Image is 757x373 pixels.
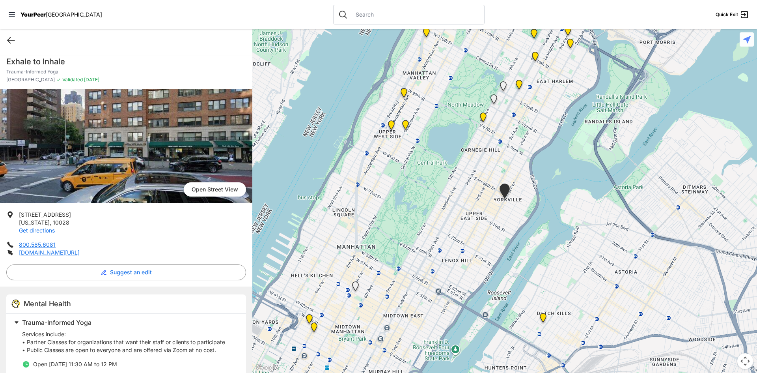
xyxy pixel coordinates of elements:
a: [DOMAIN_NAME][URL] [19,249,80,256]
span: Trauma-Informed Yoga [22,319,91,326]
div: Home of Integrated Behavioral Health [530,52,540,64]
span: Quick Exit [716,11,738,18]
span: Mental Health [24,300,71,308]
span: Open Street View [184,182,246,197]
a: Get directions [19,227,55,234]
div: Hospital Adult Outpatient Psychiatry Clinic: 5th Avenue [478,112,488,125]
a: Quick Exit [716,10,749,19]
span: , [50,219,51,226]
div: Main Office [309,322,319,335]
p: Services include: • Partner Classes for organizations that want their staff or clients to partici... [22,330,237,354]
div: Harlem Vets Center [563,26,573,39]
div: Long Island City, Main Office [538,313,548,326]
a: Open this area in Google Maps (opens a new window) [254,363,280,373]
div: Trauma-Informed Yoga [498,184,511,201]
div: Amsterdam Family Health Center [399,88,409,101]
button: Map camera controls [737,353,753,369]
span: [US_STATE] [19,219,50,226]
span: [STREET_ADDRESS] [19,211,71,218]
div: Hospital Adult Outpatient Psychiatry Clinic: 106th Street [498,81,508,94]
p: Trauma-Informed Yoga [6,69,246,75]
img: Google [254,363,280,373]
h1: Exhale to Inhale [6,56,246,67]
a: YourPeer[GEOGRAPHIC_DATA] [21,12,102,17]
span: [GEOGRAPHIC_DATA] [46,11,102,18]
span: 10028 [53,219,69,226]
div: NYC Metro [304,314,314,327]
span: [GEOGRAPHIC_DATA] [6,77,55,83]
div: 86th Street [386,120,396,133]
input: Search [351,11,479,19]
span: ✓ [56,77,61,83]
span: [DATE] [83,77,99,82]
div: East Harlem Health Outreach Partnership (EHHOP), Closed [489,94,499,107]
div: Midtown, Closed [351,281,360,294]
span: Open [DATE] 11:30 AM to 12 PM [33,361,117,367]
span: YourPeer [21,11,46,18]
a: 800.585.6081 [19,241,56,248]
div: TOP Opportunities / Green Keepers [401,120,410,133]
span: Suggest an edit [110,268,152,276]
button: Suggest an edit [6,264,246,280]
span: Validated [62,77,83,82]
div: Clinical Headquarters [421,28,431,40]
